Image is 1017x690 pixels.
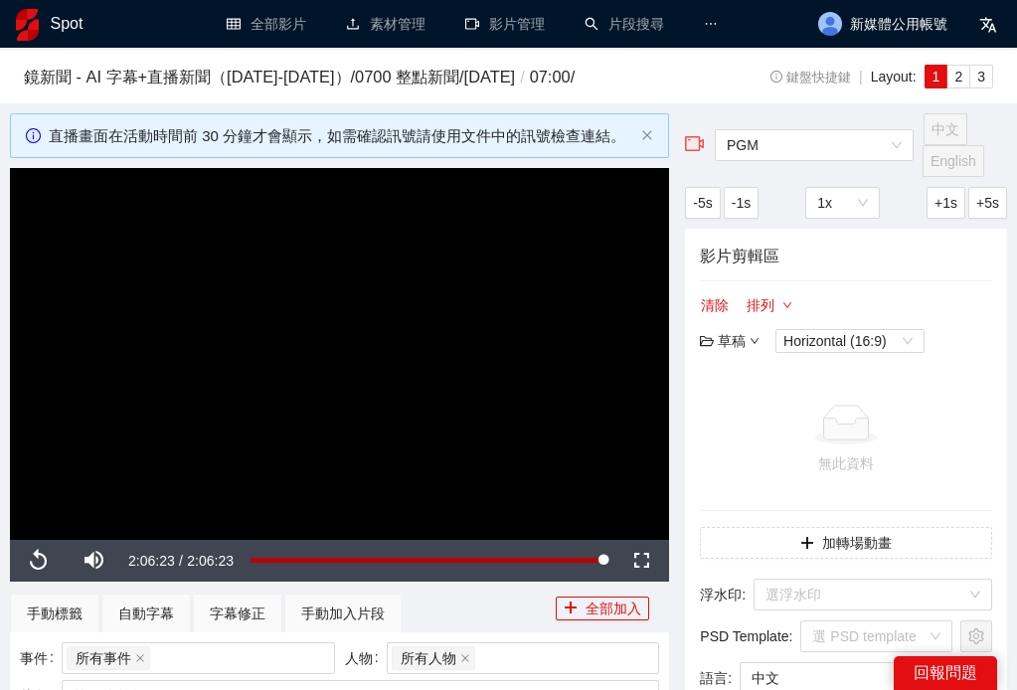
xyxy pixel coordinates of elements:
[859,69,863,85] span: |
[770,71,783,84] span: info-circle
[704,17,718,31] span: ellipsis
[564,601,578,616] span: plus
[800,536,814,552] span: plus
[179,553,183,569] span: /
[700,330,760,352] div: 草稿
[685,134,705,154] span: video-camera
[24,65,709,90] h3: 鏡新聞 - AI 字幕+直播新聞（[DATE]-[DATE]） / 0700 整點新聞 / [DATE] 07:00 /
[20,642,62,674] label: 事件
[746,293,793,317] button: 排列down
[251,558,603,562] div: Progress Bar
[641,129,653,142] button: close
[817,188,868,218] span: 1x
[977,69,985,85] span: 3
[783,330,917,352] span: Horizontal (16:9)
[782,300,792,312] span: down
[700,625,792,647] span: PSD Template :
[700,334,714,348] span: folder-open
[932,121,959,137] span: 中文
[135,653,145,663] span: close
[976,192,999,214] span: +5s
[727,130,902,160] span: PGM
[927,187,965,219] button: +1s
[708,452,984,474] div: 無此資料
[128,553,175,569] span: 2:06:23
[954,69,962,85] span: 2
[460,653,470,663] span: close
[770,71,851,85] span: 鍵盤快捷鍵
[26,128,41,143] span: info-circle
[700,244,992,268] h4: 影片剪輯區
[693,192,712,214] span: -5s
[685,187,720,219] button: -5s
[960,620,992,652] button: setting
[49,124,633,148] div: 直播畫面在活動時間前 30 分鐘才會顯示，如需確認訊號請使用文件中的訊號檢查連結。
[968,187,1007,219] button: +5s
[871,69,917,85] span: Layout:
[700,293,730,317] button: 清除
[700,667,732,689] span: 語言 :
[66,540,121,582] button: Mute
[187,553,234,569] span: 2:06:23
[585,16,664,32] a: search片段搜尋
[556,597,649,620] button: plus全部加入
[210,603,265,624] div: 字幕修正
[76,647,131,669] span: 所有事件
[931,153,976,169] span: English
[345,642,387,674] label: 人物
[515,68,530,86] span: /
[465,16,545,32] a: video-camera影片管理
[724,187,759,219] button: -1s
[700,584,746,605] span: 浮水印 :
[301,603,385,624] div: 手動加入片段
[934,192,957,214] span: +1s
[16,9,39,41] img: logo
[750,336,760,346] span: down
[894,656,997,690] div: 回報問題
[700,527,992,559] button: plus加轉場動畫
[932,69,940,85] span: 1
[118,603,174,624] div: 自動字幕
[227,16,306,32] a: table全部影片
[613,540,669,582] button: Fullscreen
[401,647,456,669] span: 所有人物
[10,540,66,582] button: Replay
[346,16,425,32] a: upload素材管理
[10,168,669,539] div: Video Player
[27,603,83,624] div: 手動標籤
[818,12,842,36] img: avatar
[732,192,751,214] span: -1s
[641,129,653,141] span: close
